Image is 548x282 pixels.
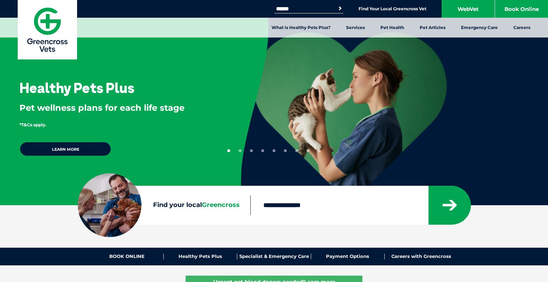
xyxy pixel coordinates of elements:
[338,18,373,38] a: Services
[318,149,321,152] button: 9 of 9
[19,142,111,156] a: Learn more
[506,18,538,38] a: Careers
[227,149,230,152] button: 1 of 9
[164,254,237,259] a: Healthy Pets Plus
[261,149,264,152] button: 4 of 9
[19,81,134,95] h3: Healthy Pets Plus
[264,18,338,38] a: What is Healthy Pets Plus?
[250,149,253,152] button: 3 of 9
[295,149,298,152] button: 7 of 9
[284,149,287,152] button: 6 of 9
[412,18,453,38] a: Pet Articles
[239,149,241,152] button: 2 of 9
[19,122,46,127] span: *T&Cs apply.
[90,254,164,259] a: BOOK ONLINE
[78,200,250,211] label: Find your local
[273,149,275,152] button: 5 of 9
[453,18,506,38] a: Emergency Care
[307,149,309,152] button: 8 of 9
[385,254,458,259] a: Careers with Greencross
[19,102,218,114] p: Pet wellness plans for each life stage
[358,6,426,12] a: Find Your Local Greencross Vet
[311,254,385,259] a: Payment Options
[373,18,412,38] a: Pet Health
[337,5,344,12] button: Search
[237,254,311,259] a: Specialist & Emergency Care
[202,201,240,209] span: Greencross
